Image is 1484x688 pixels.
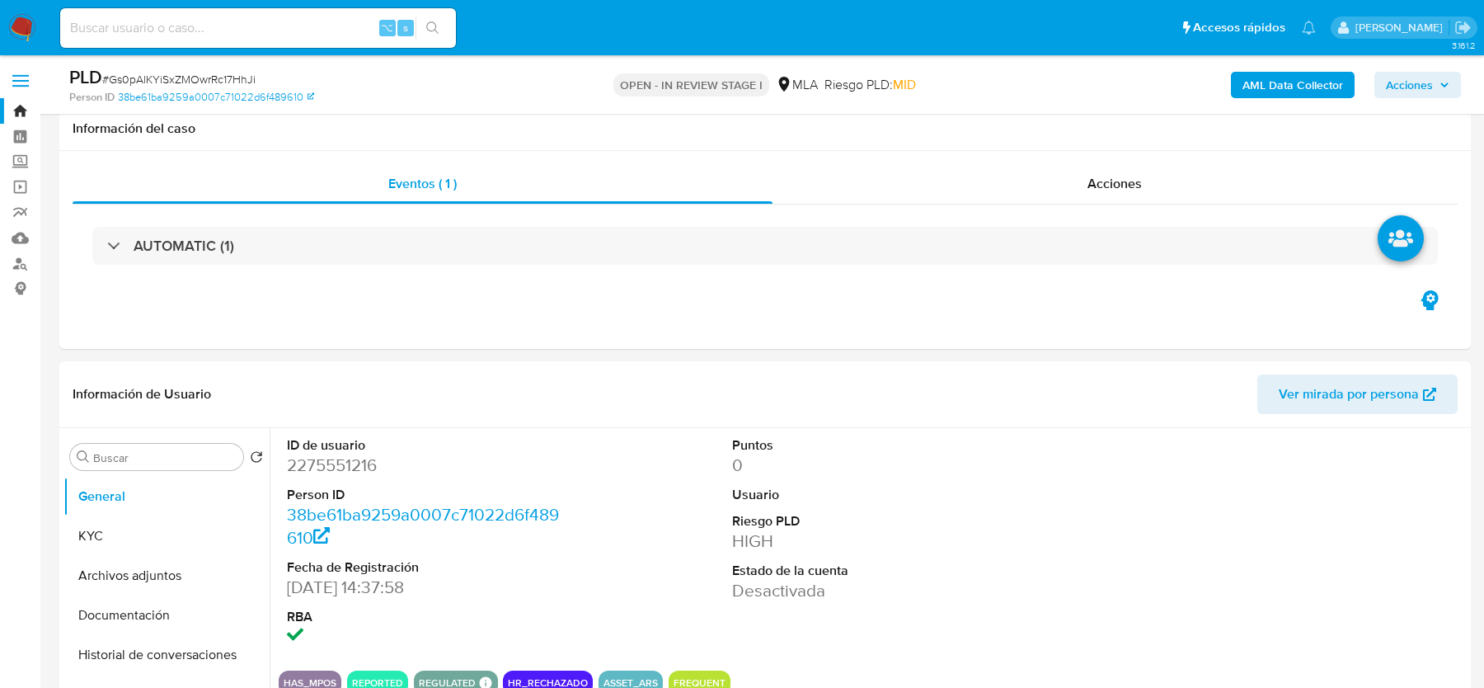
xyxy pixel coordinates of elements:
[63,516,270,556] button: KYC
[63,596,270,635] button: Documentación
[1231,72,1355,98] button: AML Data Collector
[250,450,263,469] button: Volver al orden por defecto
[732,512,1012,530] dt: Riesgo PLD
[63,556,270,596] button: Archivos adjuntos
[416,16,449,40] button: search-icon
[73,386,211,403] h1: Información de Usuario
[63,635,270,675] button: Historial de conversaciones
[732,530,1012,553] dd: HIGH
[1087,174,1142,193] span: Acciones
[287,576,567,599] dd: [DATE] 14:37:58
[732,486,1012,504] dt: Usuario
[613,73,769,97] p: OPEN - IN REVIEW STAGE I
[776,76,818,94] div: MLA
[69,64,102,90] b: PLD
[63,477,270,516] button: General
[1242,72,1343,98] b: AML Data Collector
[824,76,916,94] span: Riesgo PLD:
[287,436,567,455] dt: ID de usuario
[403,20,408,35] span: s
[1279,375,1419,414] span: Ver mirada por persona
[287,502,559,549] a: 38be61ba9259a0007c71022d6f489610
[388,174,457,193] span: Eventos ( 1 )
[1193,19,1285,36] span: Accesos rápidos
[732,454,1012,477] dd: 0
[893,75,916,94] span: MID
[93,450,237,465] input: Buscar
[134,237,234,255] h3: AUTOMATIC (1)
[73,120,1458,137] h1: Información del caso
[287,486,567,504] dt: Person ID
[60,17,456,39] input: Buscar usuario o caso...
[1355,20,1449,35] p: magali.barcan@mercadolibre.com
[1302,21,1316,35] a: Notificaciones
[1454,19,1472,36] a: Salir
[287,454,567,477] dd: 2275551216
[287,608,567,626] dt: RBA
[732,562,1012,580] dt: Estado de la cuenta
[381,20,393,35] span: ⌥
[287,558,567,577] dt: Fecha de Registración
[118,90,314,105] a: 38be61ba9259a0007c71022d6f489610
[92,227,1438,265] div: AUTOMATIC (1)
[1374,72,1461,98] button: Acciones
[732,436,1012,455] dt: Puntos
[1386,72,1433,98] span: Acciones
[102,71,256,87] span: # Gs0pAlKYiSxZMOwrRc17HhJi
[732,579,1012,602] dd: Desactivada
[69,90,115,105] b: Person ID
[1257,375,1458,414] button: Ver mirada por persona
[77,450,90,464] button: Buscar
